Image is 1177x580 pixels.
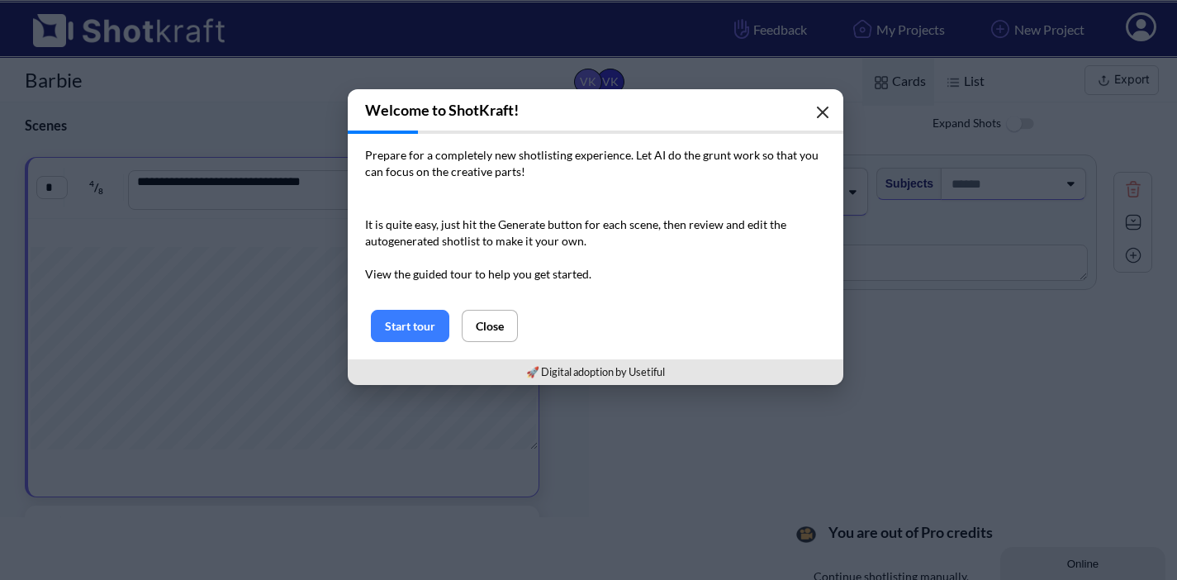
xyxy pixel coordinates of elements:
button: Start tour [371,310,449,342]
h3: Welcome to ShotKraft! [348,89,843,131]
button: Close [462,310,518,342]
p: It is quite easy, just hit the Generate button for each scene, then review and edit the autogener... [365,216,826,283]
span: Prepare for a completely new shotlisting experience. [365,148,634,162]
a: 🚀 Digital adoption by Usetiful [526,365,665,378]
div: Online [12,14,153,26]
